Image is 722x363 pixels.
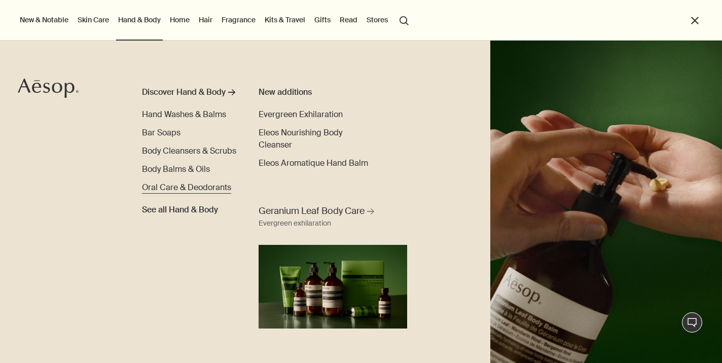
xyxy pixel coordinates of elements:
[116,13,163,26] a: Hand & Body
[259,108,343,121] a: Evergreen Exhilaration
[76,13,111,26] a: Skin Care
[142,145,236,157] a: Body Cleansers & Scrubs
[256,202,410,329] a: Geranium Leaf Body Care Evergreen exhilarationFull range of Geranium Leaf products displaying aga...
[142,182,231,193] span: Oral Care & Deodorants
[142,204,218,216] span: See all Hand & Body
[312,13,333,26] a: Gifts
[18,13,70,26] button: New & Notable
[395,10,413,29] button: Open search
[490,41,722,363] img: A hand holding the pump dispensing Geranium Leaf Body Balm on to hand.
[142,164,210,174] span: Body Balms & Oils
[263,13,307,26] a: Kits & Travel
[142,86,226,98] div: Discover Hand & Body
[142,127,181,138] span: Bar Soaps
[259,127,342,150] span: Eleos Nourishing Body Cleanser
[259,217,331,230] div: Evergreen exhilaration
[18,78,79,101] a: Aesop
[259,86,374,98] div: New additions
[259,109,343,120] span: Evergreen Exhilaration
[142,146,236,156] span: Body Cleansers & Scrubs
[259,205,365,217] span: Geranium Leaf Body Care
[365,13,390,26] button: Stores
[259,158,368,168] span: Eleos Aromatique Hand Balm
[168,13,192,26] a: Home
[18,78,79,98] svg: Aesop
[338,13,359,26] a: Read
[682,312,702,333] button: Live Assistance
[197,13,214,26] a: Hair
[142,86,237,102] a: Discover Hand & Body
[220,13,258,26] a: Fragrance
[259,157,368,169] a: Eleos Aromatique Hand Balm
[142,109,226,120] span: Hand Washes & Balms
[259,127,374,151] a: Eleos Nourishing Body Cleanser
[142,163,210,175] a: Body Balms & Oils
[142,200,218,216] a: See all Hand & Body
[142,127,181,139] a: Bar Soaps
[142,181,231,194] a: Oral Care & Deodorants
[142,108,226,121] a: Hand Washes & Balms
[689,15,701,26] button: Close the Menu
